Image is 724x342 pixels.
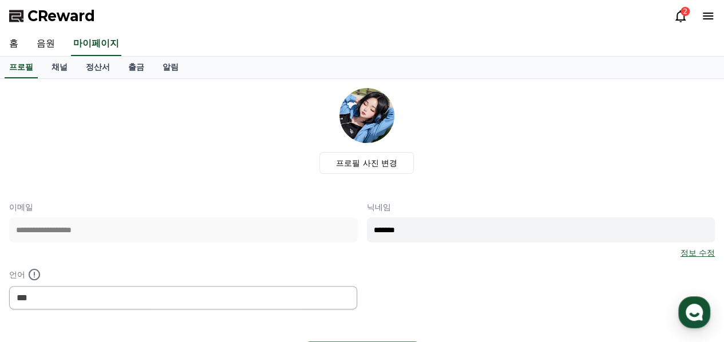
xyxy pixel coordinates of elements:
a: 알림 [153,57,188,78]
a: 대화 [76,247,148,276]
a: CReward [9,7,95,25]
a: 출금 [119,57,153,78]
span: 설정 [177,264,191,273]
div: 2 [681,7,690,16]
img: profile_image [339,88,394,143]
span: 대화 [105,265,118,274]
a: 마이페이지 [71,32,121,56]
p: 언어 [9,268,358,281]
label: 프로필 사진 변경 [319,152,414,174]
span: 홈 [36,264,43,273]
span: CReward [27,7,95,25]
p: 이메일 [9,201,358,213]
a: 2 [674,9,687,23]
a: 정보 수정 [681,247,715,259]
a: 음원 [27,32,64,56]
p: 닉네임 [367,201,715,213]
a: 설정 [148,247,220,276]
a: 채널 [42,57,77,78]
a: 홈 [3,247,76,276]
a: 프로필 [5,57,38,78]
a: 정산서 [77,57,119,78]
